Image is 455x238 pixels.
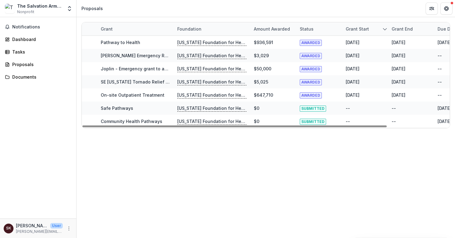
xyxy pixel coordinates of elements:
[174,22,250,35] div: Foundation
[2,47,74,57] a: Tasks
[296,22,342,35] div: Status
[392,52,405,59] div: [DATE]
[250,26,294,32] div: Amount awarded
[174,26,205,32] div: Foundation
[65,225,73,232] button: More
[346,92,359,98] div: [DATE]
[50,223,63,229] p: User
[392,65,405,72] div: [DATE]
[342,22,388,35] div: Grant start
[12,74,69,80] div: Documents
[177,65,246,72] p: [US_STATE] Foundation for Health
[342,26,373,32] div: Grant start
[177,92,246,99] p: [US_STATE] Foundation for Health
[300,92,322,99] span: AWARDED
[438,79,442,85] div: --
[300,79,322,85] span: AWARDED
[101,40,140,45] a: Pathway to Health
[101,119,162,124] a: Community Health Pathways
[438,105,451,111] div: [DATE]
[346,79,359,85] div: [DATE]
[392,92,405,98] div: [DATE]
[254,65,271,72] div: $50,000
[300,53,322,59] span: AWARDED
[12,61,69,68] div: Proposals
[17,3,63,9] div: The Salvation Army Midland Division
[254,52,269,59] div: $3,029
[12,24,71,30] span: Notifications
[2,59,74,69] a: Proposals
[382,27,387,32] svg: sorted descending
[388,22,434,35] div: Grant end
[438,52,442,59] div: --
[250,22,296,35] div: Amount awarded
[346,118,350,125] div: --
[438,118,451,125] div: [DATE]
[17,9,34,15] span: Nonprofit
[346,52,359,59] div: [DATE]
[16,222,48,229] p: [PERSON_NAME]
[346,39,359,46] div: [DATE]
[426,2,438,15] button: Partners
[2,72,74,82] a: Documents
[101,66,245,71] a: Joplin - Emergency grant to assist families affected by the tornado
[101,79,181,84] a: SE [US_STATE] Tornado Relief Project
[6,226,11,230] div: Stacey Koeller
[346,105,350,111] div: --
[254,118,259,125] div: $0
[438,39,451,46] div: [DATE]
[296,26,317,32] div: Status
[97,26,116,32] div: Grant
[177,118,246,125] p: [US_STATE] Foundation for Health
[177,39,246,46] p: [US_STATE] Foundation for Health
[440,2,453,15] button: Get Help
[65,2,74,15] button: Open entity switcher
[388,26,416,32] div: Grant end
[392,118,396,125] div: --
[300,106,326,112] span: SUBMITTED
[2,22,74,32] button: Notifications
[438,92,442,98] div: --
[300,40,322,46] span: AWARDED
[101,53,228,58] a: [PERSON_NAME] Emergency Response - Case Management
[177,52,246,59] p: [US_STATE] Foundation for Health
[392,39,405,46] div: [DATE]
[300,66,322,72] span: AWARDED
[81,5,103,12] div: Proposals
[101,106,133,111] a: Safe Pathways
[2,34,74,44] a: Dashboard
[177,105,246,112] p: [US_STATE] Foundation for Health
[177,79,246,85] p: [US_STATE] Foundation for Health
[16,229,63,234] p: [PERSON_NAME][EMAIL_ADDRESS][PERSON_NAME][DOMAIN_NAME]
[12,36,69,43] div: Dashboard
[392,79,405,85] div: [DATE]
[101,92,164,98] a: On-site Outpatient Treatment
[97,22,174,35] div: Grant
[254,105,259,111] div: $0
[438,65,442,72] div: --
[254,79,268,85] div: $5,025
[79,4,105,13] nav: breadcrumb
[254,92,273,98] div: $647,710
[254,39,273,46] div: $936,591
[346,65,359,72] div: [DATE]
[392,105,396,111] div: --
[12,49,69,55] div: Tasks
[5,4,15,13] img: The Salvation Army Midland Division
[300,119,326,125] span: SUBMITTED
